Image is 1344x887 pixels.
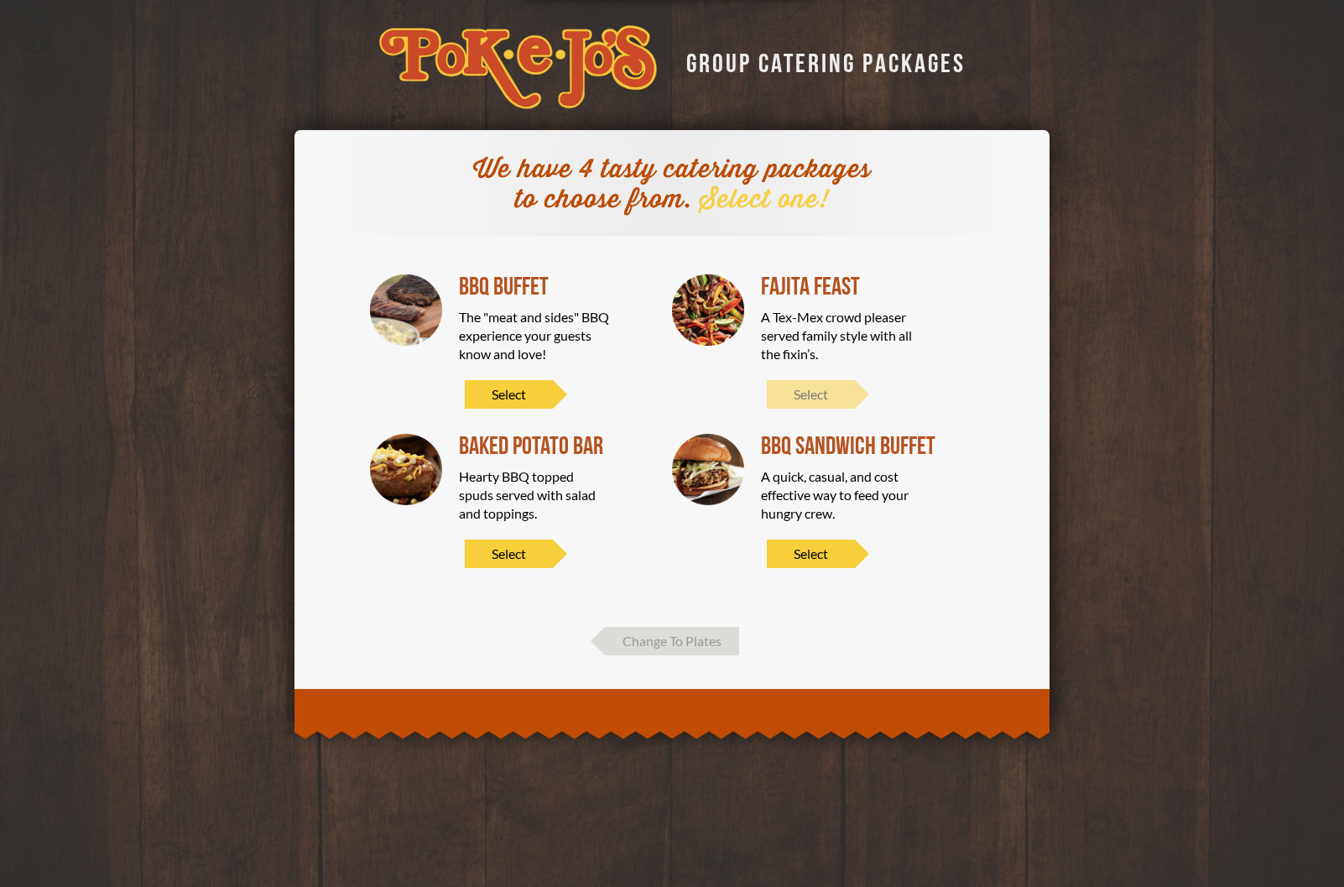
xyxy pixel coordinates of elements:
img: BBQ Buffet [370,274,442,347]
div: Baked Potato Bar [459,434,647,459]
img: BBQ SANDWICH BUFFET [672,434,744,506]
div: BBQ Buffet [459,274,647,300]
span: Select one! [700,184,829,217]
span: Select [767,540,855,568]
img: logo-34603ddf.svg [379,25,657,109]
img: Fajita Feast [672,274,744,347]
span: Change To Plates [606,627,739,655]
div: BBQ SANDWICH BUFFET [761,434,949,459]
span: Select [767,380,855,409]
div: A Tex-Mex crowd pleaser served family style with all the fixin’s. [761,308,912,363]
div: The "meat and sides" BBQ experience your guests know and love! [459,308,610,363]
div: GROUP CATERING PACKAGES [674,44,966,76]
div: Fajita Feast [761,274,949,300]
div: Hearty BBQ topped spuds served with salad and toppings. [459,467,610,523]
span: Select [465,380,553,409]
div: We have 4 tasty catering packages to choose from. [462,155,882,216]
div: A quick, casual, and cost effective way to feed your hungry crew. [761,467,912,523]
img: Baked Potato Bar [370,434,442,506]
span: Select [465,540,553,568]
